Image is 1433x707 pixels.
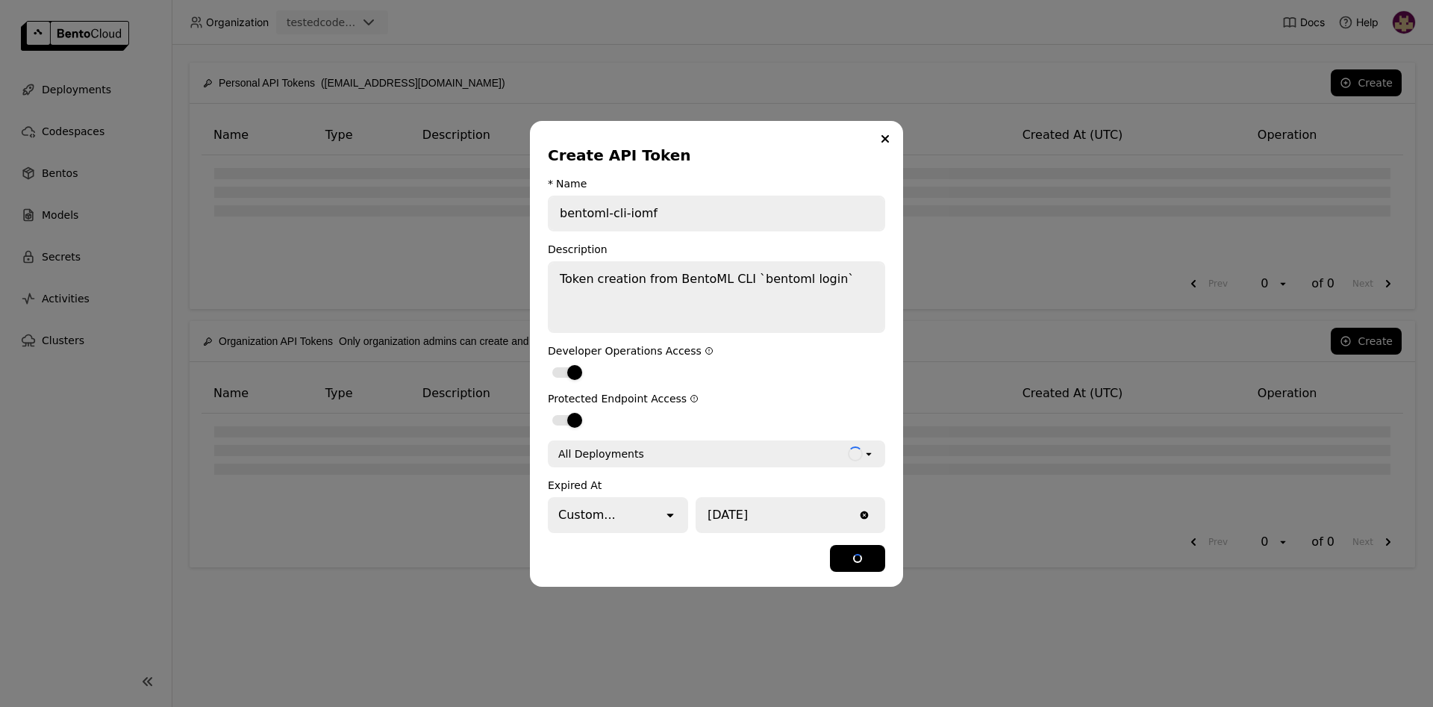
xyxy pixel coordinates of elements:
[863,448,875,460] svg: open
[548,479,885,491] div: Expired At
[556,178,587,190] div: Name
[549,263,884,331] textarea: Token creation from BentoML CLI `bentoml login`
[876,130,894,148] button: Close
[548,345,885,357] div: Developer Operations Access
[858,509,870,521] svg: Clear value
[663,508,678,523] svg: open
[548,393,885,405] div: Protected Endpoint Access
[548,243,885,255] div: Description
[646,446,647,461] input: Selected All Deployments.
[697,499,855,532] input: Select a date.
[530,121,903,587] div: dialog
[548,145,879,166] div: Create API Token
[558,446,644,461] div: All Deployments
[830,545,885,572] button: loading Submit
[558,506,616,524] div: Custom...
